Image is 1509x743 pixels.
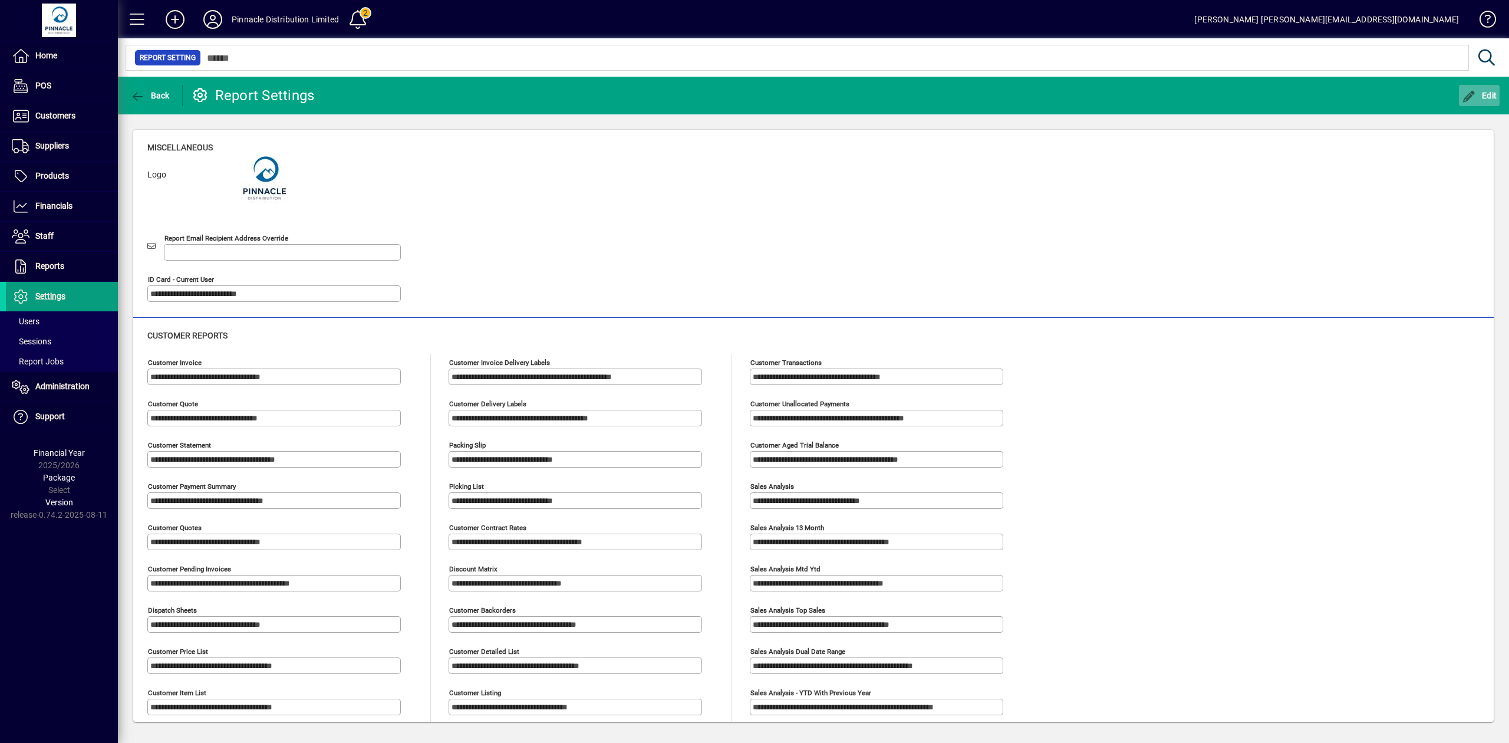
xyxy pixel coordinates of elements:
span: Sessions [12,337,51,346]
div: [PERSON_NAME] [PERSON_NAME][EMAIL_ADDRESS][DOMAIN_NAME] [1194,10,1459,29]
span: Package [43,473,75,482]
label: Logo [139,169,229,216]
span: Version [45,498,73,507]
span: Settings [35,291,65,301]
mat-label: Customer Listing [449,689,501,697]
button: Back [127,85,173,106]
span: Financials [35,201,73,211]
mat-label: Sales analysis - YTD with previous year [750,689,871,697]
mat-label: Customer Contract Rates [449,524,526,532]
mat-label: Customer invoice [148,359,202,367]
a: Staff [6,222,118,251]
div: Pinnacle Distribution Limited [232,10,339,29]
mat-label: Sales analysis mtd ytd [750,565,821,573]
div: Report Settings [192,86,315,105]
mat-label: Customer pending invoices [148,565,231,573]
a: Report Jobs [6,351,118,371]
mat-label: Customer delivery labels [449,400,526,408]
mat-label: Customer Price List [148,647,208,656]
a: Home [6,41,118,71]
mat-label: Customer Item List [148,689,206,697]
span: Edit [1462,91,1497,100]
mat-label: Customer Payment Summary [148,482,236,491]
span: Staff [35,231,54,241]
a: Users [6,311,118,331]
a: Knowledge Base [1471,2,1494,41]
span: Administration [35,382,90,391]
span: Users [12,317,39,326]
span: Report Setting [140,52,196,64]
a: Sessions [6,331,118,351]
mat-label: Customer unallocated payments [750,400,849,408]
span: Support [35,412,65,421]
mat-label: Sales analysis top sales [750,606,825,614]
mat-label: Customer statement [148,441,211,449]
mat-label: Sales analysis 13 month [750,524,824,532]
mat-label: Customer Detailed List [449,647,519,656]
mat-label: Dispatch sheets [148,606,197,614]
a: Support [6,402,118,432]
mat-label: Customer Backorders [449,606,516,614]
mat-label: Sales analysis dual date range [750,647,845,656]
span: POS [35,81,51,90]
a: Customers [6,101,118,131]
a: Administration [6,372,118,402]
span: Customers [35,111,75,120]
mat-label: Picking List [449,482,484,491]
span: Miscellaneous [147,143,213,152]
span: Reports [35,261,64,271]
a: POS [6,71,118,101]
mat-label: Customer quotes [148,524,202,532]
span: Report Jobs [12,357,64,366]
span: Suppliers [35,141,69,150]
mat-label: Customer aged trial balance [750,441,839,449]
mat-label: Report Email Recipient Address Override [164,234,288,242]
mat-label: Discount Matrix [449,565,497,573]
mat-label: Customer quote [148,400,198,408]
mat-label: ID Card - Current User [148,275,214,284]
a: Suppliers [6,131,118,161]
mat-label: Sales analysis [750,482,794,491]
a: Financials [6,192,118,221]
span: Financial Year [34,448,85,458]
a: Products [6,162,118,191]
button: Profile [194,9,232,30]
mat-label: Packing Slip [449,441,486,449]
span: Products [35,171,69,180]
button: Edit [1459,85,1500,106]
span: Customer reports [147,331,228,340]
app-page-header-button: Back [118,85,183,106]
span: Back [130,91,170,100]
mat-label: Customer invoice delivery labels [449,359,550,367]
button: Add [156,9,194,30]
a: Reports [6,252,118,281]
span: Home [35,51,57,60]
mat-label: Customer transactions [750,359,822,367]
